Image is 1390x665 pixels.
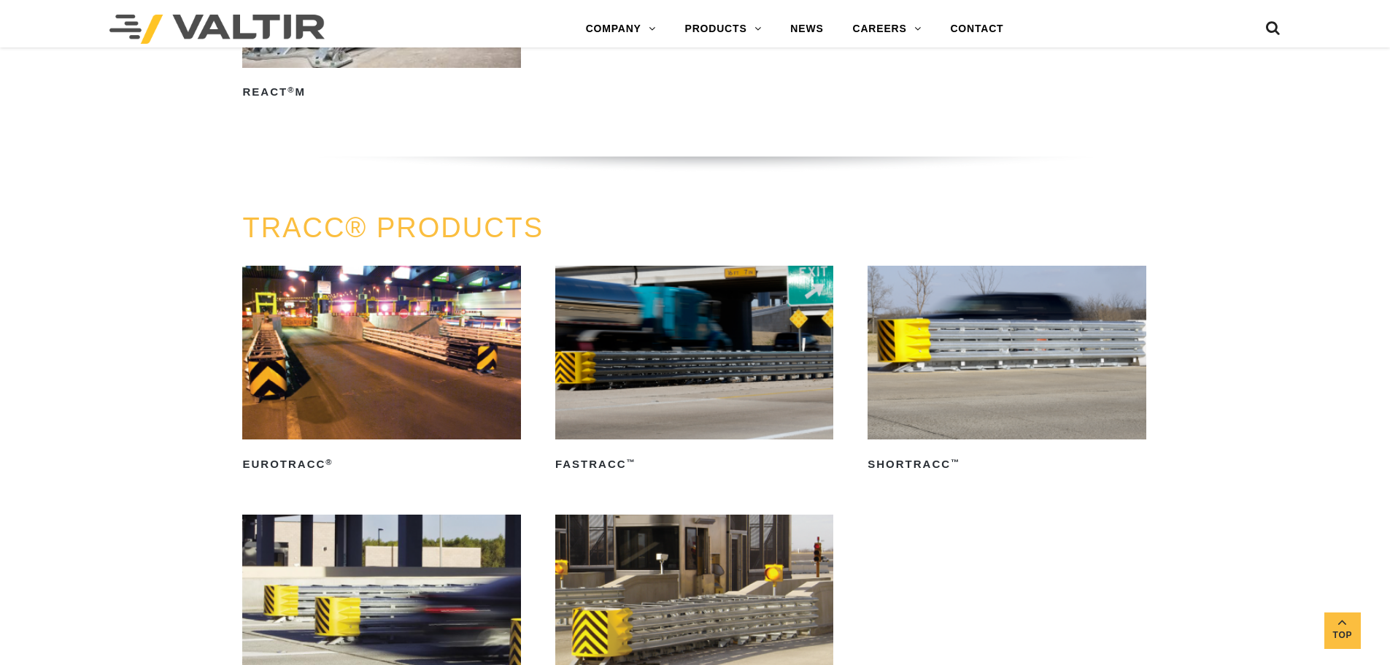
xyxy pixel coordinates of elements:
[571,15,671,44] a: COMPANY
[555,266,833,476] a: FasTRACC™
[287,85,295,94] sup: ®
[868,453,1146,476] h2: ShorTRACC
[776,15,838,44] a: NEWS
[838,15,936,44] a: CAREERS
[242,212,544,243] a: TRACC® PRODUCTS
[627,458,636,466] sup: ™
[868,266,1146,476] a: ShorTRACC™
[242,266,520,476] a: EuroTRACC®
[951,458,960,466] sup: ™
[935,15,1018,44] a: CONTACT
[242,81,520,104] h2: REACT M
[242,453,520,476] h2: EuroTRACC
[1324,612,1361,649] a: Top
[555,453,833,476] h2: FasTRACC
[109,15,325,44] img: Valtir
[1324,627,1361,644] span: Top
[671,15,776,44] a: PRODUCTS
[325,458,333,466] sup: ®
